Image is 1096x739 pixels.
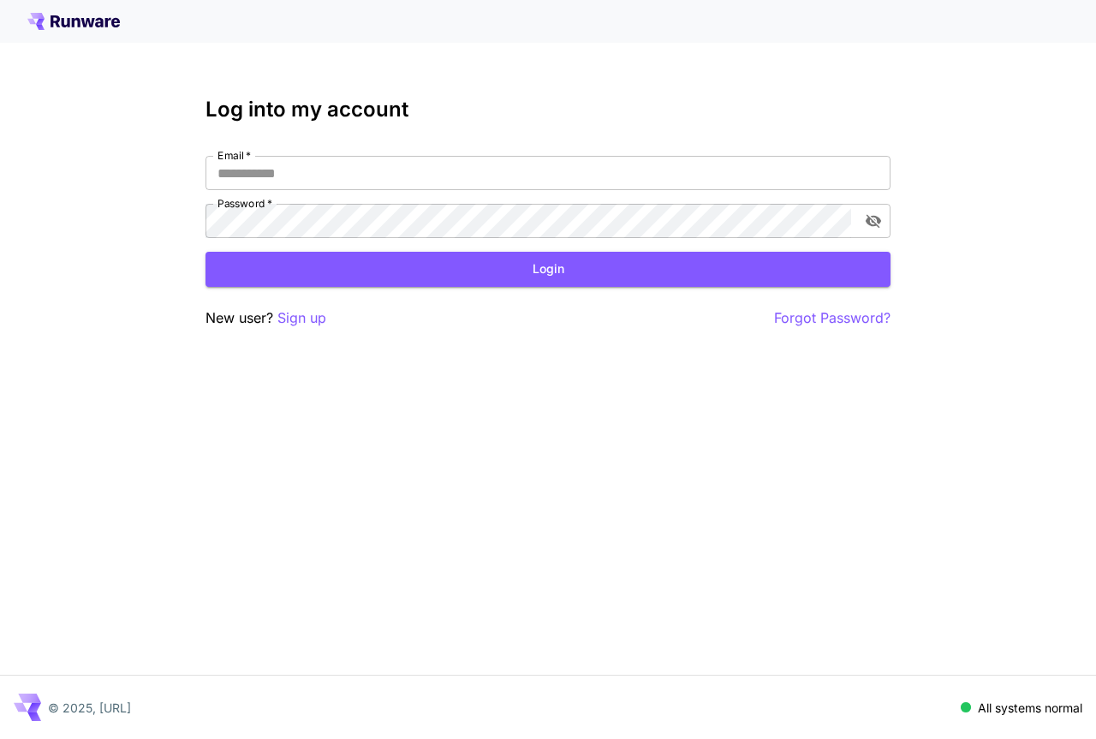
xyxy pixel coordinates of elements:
[978,699,1082,717] p: All systems normal
[277,307,326,329] button: Sign up
[48,699,131,717] p: © 2025, [URL]
[217,148,251,163] label: Email
[205,307,326,329] p: New user?
[217,196,272,211] label: Password
[205,252,890,287] button: Login
[858,206,889,236] button: toggle password visibility
[205,98,890,122] h3: Log into my account
[774,307,890,329] button: Forgot Password?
